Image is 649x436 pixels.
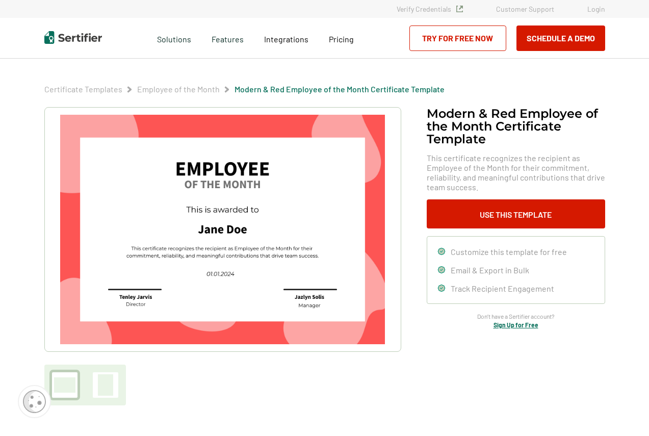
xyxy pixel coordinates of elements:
[235,84,445,94] a: Modern & Red Employee of the Month Certificate Template
[598,387,649,436] iframe: Chat Widget
[494,321,538,328] a: Sign Up for Free
[44,84,122,94] a: Certificate Templates
[516,25,605,51] button: Schedule a Demo
[264,34,308,44] span: Integrations
[451,265,529,275] span: Email & Export in Bulk
[157,32,191,44] span: Solutions
[60,115,384,344] img: Modern & Red Employee of the Month Certificate Template
[44,84,445,94] div: Breadcrumb
[451,284,554,293] span: Track Recipient Engagement
[477,312,555,321] span: Don’t have a Sertifier account?
[427,153,605,192] span: This certificate recognizes the recipient as Employee of the Month for their commitment, reliabil...
[329,34,354,44] span: Pricing
[329,32,354,44] a: Pricing
[456,6,463,12] img: Verified
[427,199,605,228] button: Use This Template
[264,32,308,44] a: Integrations
[496,5,554,13] a: Customer Support
[409,25,506,51] a: Try for Free Now
[587,5,605,13] a: Login
[44,31,102,44] img: Sertifier | Digital Credentialing Platform
[23,390,46,413] img: Cookie Popup Icon
[397,5,463,13] a: Verify Credentials
[137,84,220,94] a: Employee of the Month
[451,247,567,257] span: Customize this template for free
[212,32,244,44] span: Features
[427,107,605,145] h1: Modern & Red Employee of the Month Certificate Template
